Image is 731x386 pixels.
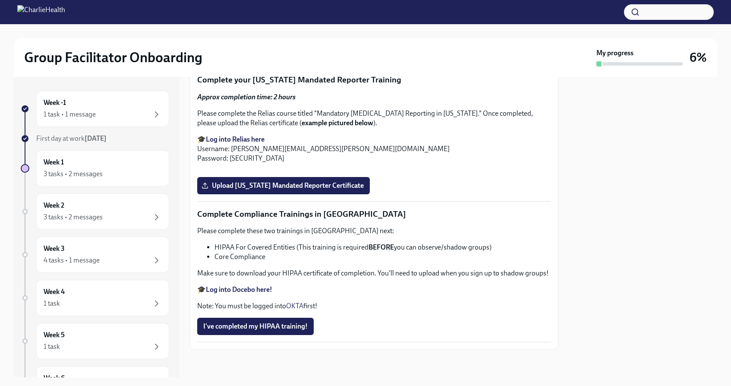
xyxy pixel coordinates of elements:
a: Log into Relias here [206,135,265,143]
span: I've completed my HIPAA training! [203,322,308,331]
h6: Week 6 [44,373,65,383]
div: 1 task [44,299,60,308]
span: First day at work [36,134,107,142]
a: Week -11 task • 1 message [21,91,169,127]
li: HIPAA For Covered Entities (This training is required you can observe/shadow groups) [214,243,551,252]
p: Complete your [US_STATE] Mandated Reporter Training [197,74,551,85]
h3: 6% [690,50,707,65]
p: Please complete the Relias course titled "Mandatory [MEDICAL_DATA] Reporting in [US_STATE]." Once... [197,109,551,128]
strong: Approx completion time: 2 hours [197,93,296,101]
p: Make sure to download your HIPAA certificate of completion. You'll need to upload when you sign u... [197,269,551,278]
a: Week 13 tasks • 2 messages [21,150,169,187]
span: Upload [US_STATE] Mandated Reporter Certificate [203,181,364,190]
p: Note: You must be logged into first! [197,301,551,311]
a: Week 41 task [21,280,169,316]
a: OKTA [286,302,303,310]
div: 3 tasks • 2 messages [44,169,103,179]
h6: Week -1 [44,98,66,108]
strong: BEFORE [369,243,394,251]
p: 🎓 Username: [PERSON_NAME][EMAIL_ADDRESS][PERSON_NAME][DOMAIN_NAME] Password: [SECURITY_DATA] [197,135,551,163]
button: I've completed my HIPAA training! [197,318,314,335]
h2: Group Facilitator Onboarding [24,49,202,66]
img: CharlieHealth [17,5,65,19]
div: 1 task [44,342,60,351]
p: Complete Compliance Trainings in [GEOGRAPHIC_DATA] [197,209,551,220]
div: 4 tasks • 1 message [44,256,100,265]
h6: Week 4 [44,287,65,297]
p: Please complete these two trainings in [GEOGRAPHIC_DATA] next: [197,226,551,236]
strong: My progress [596,48,633,58]
h6: Week 2 [44,201,64,210]
strong: example pictured below [302,119,373,127]
a: Week 34 tasks • 1 message [21,237,169,273]
strong: [DATE] [85,134,107,142]
h6: Week 1 [44,158,64,167]
li: Core Compliance [214,252,551,262]
label: Upload [US_STATE] Mandated Reporter Certificate [197,177,370,194]
a: Log into Docebo here! [206,285,272,294]
div: 3 tasks • 2 messages [44,212,103,222]
h6: Week 3 [44,244,65,253]
a: Week 23 tasks • 2 messages [21,193,169,230]
a: Week 51 task [21,323,169,359]
a: First day at work[DATE] [21,134,169,143]
div: 1 task • 1 message [44,110,96,119]
h6: Week 5 [44,330,65,340]
p: 🎓 [197,285,551,294]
